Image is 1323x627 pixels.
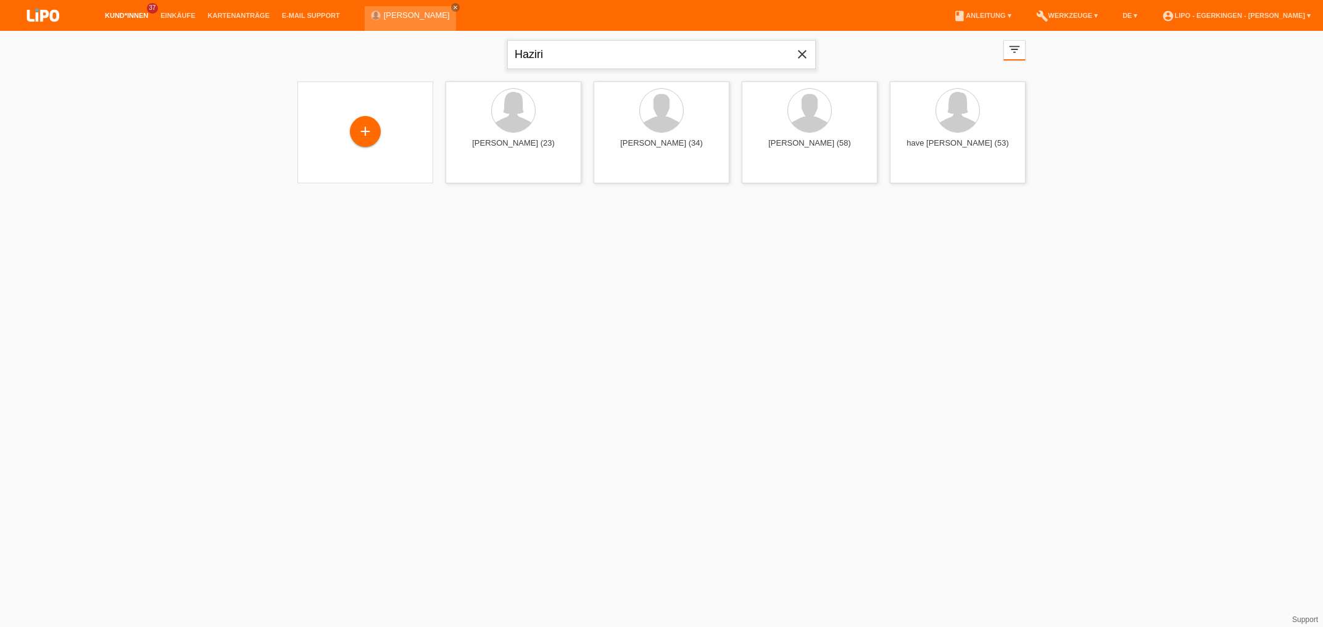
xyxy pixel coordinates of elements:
a: bookAnleitung ▾ [947,12,1017,19]
div: have [PERSON_NAME] (53) [900,138,1016,158]
a: Kartenanträge [202,12,276,19]
a: Kund*innen [99,12,154,19]
div: Kund*in hinzufügen [350,121,380,142]
div: [PERSON_NAME] (34) [603,138,720,158]
i: filter_list [1008,43,1021,56]
div: [PERSON_NAME] (23) [455,138,571,158]
i: close [452,4,458,10]
a: account_circleLIPO - Egerkingen - [PERSON_NAME] ▾ [1156,12,1317,19]
a: E-Mail Support [276,12,346,19]
div: [PERSON_NAME] (58) [752,138,868,158]
a: LIPO pay [12,25,74,35]
a: DE ▾ [1116,12,1143,19]
a: close [451,3,460,12]
i: book [953,10,966,22]
i: close [795,47,810,62]
span: 37 [147,3,158,14]
i: build [1036,10,1048,22]
a: [PERSON_NAME] [384,10,450,20]
a: Einkäufe [154,12,201,19]
a: buildWerkzeuge ▾ [1030,12,1105,19]
i: account_circle [1162,10,1174,22]
a: Support [1292,615,1318,624]
input: Suche... [507,40,816,69]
